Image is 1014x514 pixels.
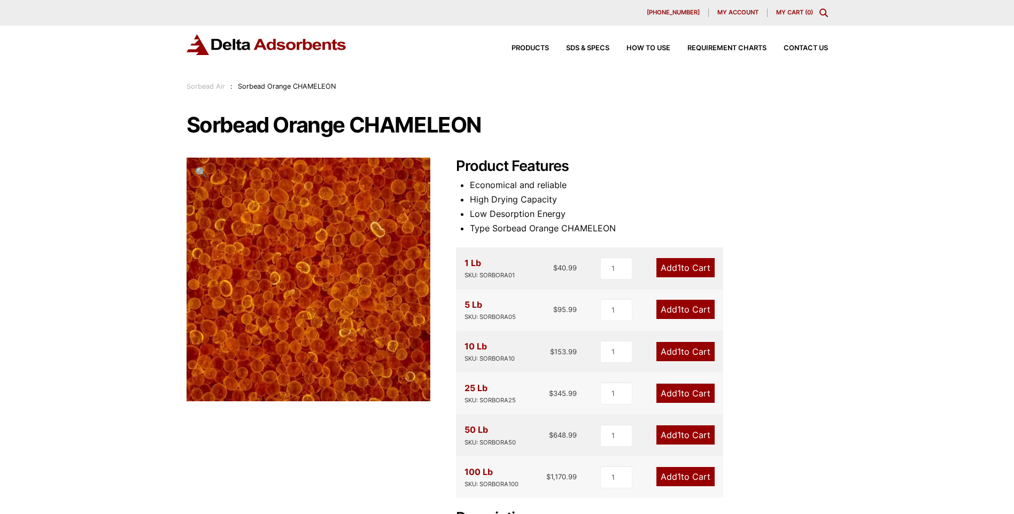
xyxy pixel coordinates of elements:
span: 1 [677,430,681,440]
div: SKU: SORBORA100 [465,479,518,489]
bdi: 345.99 [549,389,577,398]
a: Sorbead Air [187,82,225,90]
div: 5 Lb [465,298,516,322]
span: 1 [677,388,681,399]
span: How to Use [626,45,670,52]
span: 0 [807,9,811,16]
div: SKU: SORBORA25 [465,395,516,406]
span: Requirement Charts [687,45,767,52]
a: Contact Us [767,45,828,52]
span: 1 [677,471,681,482]
a: Add1to Cart [656,384,715,403]
a: How to Use [609,45,670,52]
a: Add1to Cart [656,467,715,486]
div: 50 Lb [465,423,516,447]
div: 10 Lb [465,339,515,364]
a: View full-screen image gallery [187,158,216,187]
div: 25 Lb [465,381,516,406]
span: $ [553,263,558,272]
li: Type Sorbead Orange CHAMELEON [470,221,828,236]
span: [PHONE_NUMBER] [647,10,700,15]
a: Add1to Cart [656,342,715,361]
bdi: 95.99 [553,305,577,314]
div: SKU: SORBORA50 [465,438,516,448]
span: 🔍 [195,166,207,178]
bdi: 1,170.99 [546,472,577,481]
span: 1 [677,304,681,315]
a: [PHONE_NUMBER] [638,9,709,17]
span: SDS & SPECS [566,45,609,52]
span: $ [549,431,553,439]
span: Sorbead Orange CHAMELEON [238,82,336,90]
a: Sorbead Orange CHAMELEON [187,273,430,284]
a: Add1to Cart [656,300,715,319]
div: 1 Lb [465,256,515,281]
a: My Cart (0) [776,9,813,16]
span: Products [512,45,549,52]
a: My account [709,9,768,17]
span: My account [717,10,758,15]
bdi: 40.99 [553,263,577,272]
span: $ [550,347,554,356]
h2: Product Features [456,158,828,175]
li: High Drying Capacity [470,192,828,207]
a: Products [494,45,549,52]
a: Requirement Charts [670,45,767,52]
span: $ [546,472,551,481]
a: Add1to Cart [656,258,715,277]
a: SDS & SPECS [549,45,609,52]
div: 100 Lb [465,465,518,489]
span: Contact Us [784,45,828,52]
span: $ [553,305,558,314]
span: 1 [677,346,681,357]
li: Low Desorption Energy [470,207,828,221]
span: : [230,82,233,90]
a: Add1to Cart [656,425,715,445]
img: Sorbead Orange CHAMELEON [187,158,430,401]
div: SKU: SORBORA01 [465,270,515,281]
bdi: 153.99 [550,347,577,356]
span: $ [549,389,553,398]
li: Economical and reliable [470,178,828,192]
img: Delta Adsorbents [187,34,347,55]
h1: Sorbead Orange CHAMELEON [187,114,828,136]
bdi: 648.99 [549,431,577,439]
span: 1 [677,262,681,273]
div: SKU: SORBORA10 [465,354,515,364]
div: Toggle Modal Content [819,9,828,17]
div: SKU: SORBORA05 [465,312,516,322]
